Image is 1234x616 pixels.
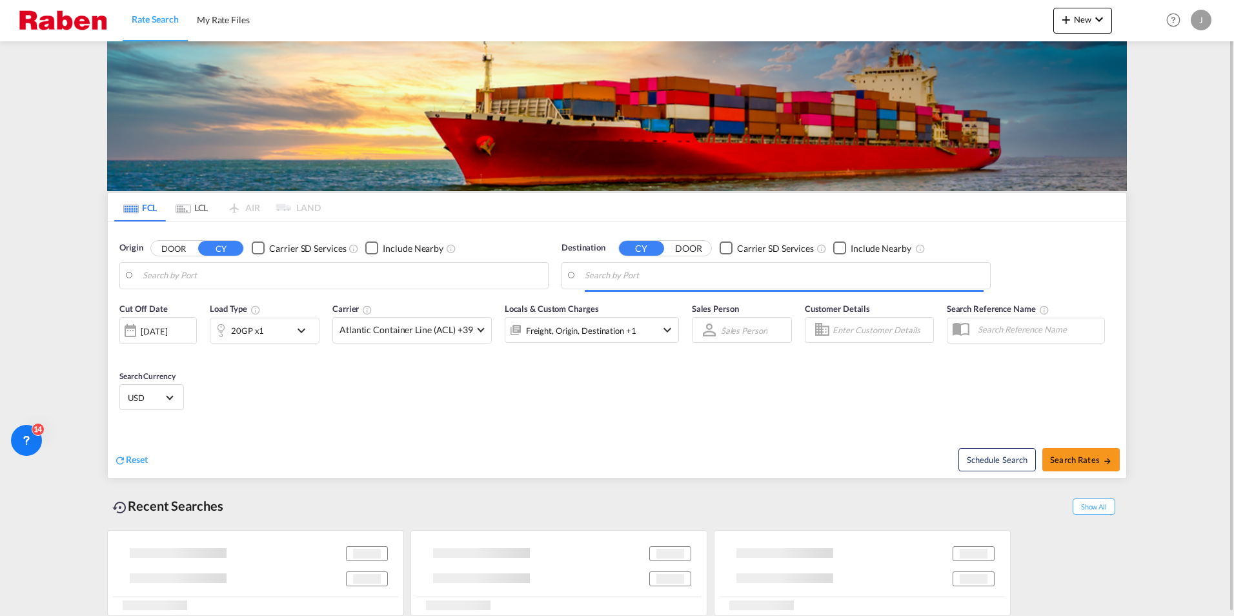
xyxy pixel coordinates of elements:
span: Show All [1073,498,1115,515]
md-select: Sales Person [720,321,769,340]
button: Search Ratesicon-arrow-right [1042,448,1120,471]
md-icon: Your search will be saved by the below given name [1039,305,1049,315]
md-checkbox: Checkbox No Ink [365,241,443,255]
md-tab-item: LCL [166,193,217,221]
div: Carrier SD Services [737,242,814,255]
md-icon: Unchecked: Ignores neighbouring ports when fetching rates.Checked : Includes neighbouring ports w... [915,243,925,254]
div: Carrier SD Services [269,242,346,255]
span: Help [1162,9,1184,31]
div: 20GP x1icon-chevron-down [210,318,319,344]
md-icon: icon-chevron-down [660,322,675,338]
button: Note: By default Schedule search will only considerorigin ports, destination ports and cut off da... [958,448,1036,471]
span: Load Type [210,303,261,314]
md-tab-item: FCL [114,193,166,221]
span: Cut Off Date [119,303,168,314]
div: Include Nearby [383,242,443,255]
span: Carrier [332,303,372,314]
md-icon: icon-chevron-down [1091,12,1107,27]
div: Origin DOOR CY Checkbox No InkUnchecked: Search for CY (Container Yard) services for all selected... [108,222,1126,478]
md-datepicker: Select [119,343,129,360]
div: J [1191,10,1211,30]
md-icon: icon-plus 400-fg [1058,12,1074,27]
span: Customer Details [805,303,870,314]
button: DOOR [666,241,711,256]
div: Freight Origin Destination Factory Stuffing [526,322,636,340]
div: Include Nearby [851,242,911,255]
span: My Rate Files [197,14,250,25]
md-select: Select Currency: $ USDUnited States Dollar [126,388,177,407]
div: Recent Searches [107,491,228,520]
div: Help [1162,9,1191,32]
span: Search Rates [1050,455,1112,465]
md-icon: icon-information-outline [250,305,261,315]
md-pagination-wrapper: Use the left and right arrow keys to navigate between tabs [114,193,321,221]
span: Sales Person [692,303,739,314]
img: LCL+%26+FCL+BACKGROUND.png [107,41,1127,191]
input: Enter Customer Details [833,320,929,340]
span: Reset [126,454,148,465]
span: Rate Search [132,14,179,25]
span: Search Currency [119,371,176,381]
md-icon: Unchecked: Search for CY (Container Yard) services for all selected carriers.Checked : Search for... [816,243,827,254]
input: Search by Port [143,266,541,285]
div: Freight Origin Destination Factory Stuffingicon-chevron-down [505,317,679,343]
md-icon: Unchecked: Search for CY (Container Yard) services for all selected carriers.Checked : Search for... [349,243,359,254]
span: Destination [561,241,605,254]
md-checkbox: Checkbox No Ink [833,241,911,255]
md-icon: icon-refresh [114,455,126,466]
span: New [1058,14,1107,25]
span: Locals & Custom Charges [505,303,599,314]
md-icon: Unchecked: Ignores neighbouring ports when fetching rates.Checked : Includes neighbouring ports w... [446,243,456,254]
img: 56a1822070ee11ef8af4bf29ef0a0da2.png [19,6,106,35]
md-checkbox: Checkbox No Ink [720,241,814,255]
span: Search Reference Name [947,303,1049,314]
button: CY [198,241,243,256]
md-icon: icon-backup-restore [112,500,128,515]
button: icon-plus 400-fgNewicon-chevron-down [1053,8,1112,34]
div: [DATE] [141,325,167,337]
div: 20GP x1 [231,322,264,340]
md-checkbox: Checkbox No Ink [252,241,346,255]
md-icon: icon-chevron-down [294,323,316,338]
span: Origin [119,241,143,254]
input: Search by Port [585,266,984,285]
md-icon: The selected Trucker/Carrierwill be displayed in the rate results If the rates are from another f... [362,305,372,315]
span: USD [128,392,164,404]
md-icon: icon-arrow-right [1103,457,1112,466]
span: Atlantic Container Line (ACL) +39 [339,323,473,336]
button: CY [619,241,664,256]
input: Search Reference Name [971,320,1104,339]
div: icon-refreshReset [114,453,148,467]
button: DOOR [151,241,196,256]
div: [DATE] [119,317,197,344]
